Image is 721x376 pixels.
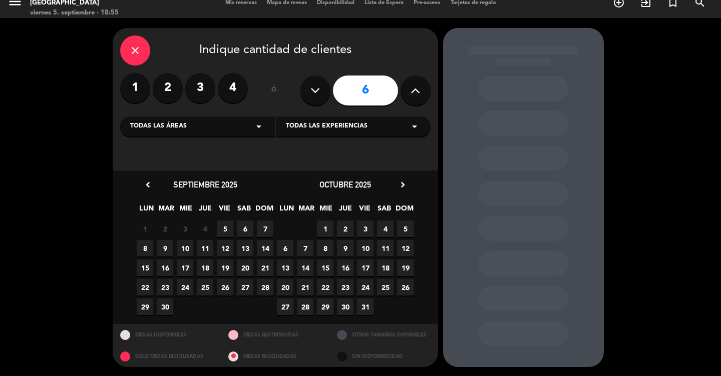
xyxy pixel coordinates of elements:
[377,259,394,276] span: 18
[258,73,290,108] div: ó
[137,220,153,237] span: 1
[317,240,333,256] span: 8
[298,202,314,219] span: MAR
[113,324,221,345] div: MESAS DISPONIBLES
[286,121,368,131] span: Todas las experiencias
[317,298,333,315] span: 29
[237,240,253,256] span: 13
[177,202,194,219] span: MIE
[317,259,333,276] span: 15
[120,35,431,65] div: Indique cantidad de clientes
[217,259,233,276] span: 19
[317,279,333,295] span: 22
[177,240,193,256] span: 10
[257,220,273,237] span: 7
[297,279,313,295] span: 21
[237,220,253,237] span: 6
[185,73,215,103] label: 3
[137,259,153,276] span: 15
[137,240,153,256] span: 8
[157,279,173,295] span: 23
[221,345,329,367] div: MESAS BLOQUEADAS
[237,259,253,276] span: 20
[329,345,438,367] div: SIN DISPONIBILIDAD
[221,324,329,345] div: MESAS RESTRINGIDAS
[218,73,248,103] label: 4
[397,279,414,295] span: 26
[337,298,353,315] span: 30
[297,298,313,315] span: 28
[377,279,394,295] span: 25
[337,240,353,256] span: 9
[173,179,237,189] span: septiembre 2025
[257,259,273,276] span: 21
[255,202,272,219] span: DOM
[257,279,273,295] span: 28
[197,202,213,219] span: JUE
[137,279,153,295] span: 22
[277,279,293,295] span: 20
[317,202,334,219] span: MIE
[177,279,193,295] span: 24
[398,179,408,190] i: chevron_right
[317,220,333,237] span: 1
[120,73,150,103] label: 1
[337,202,353,219] span: JUE
[157,220,173,237] span: 2
[357,240,374,256] span: 10
[277,298,293,315] span: 27
[357,279,374,295] span: 24
[143,179,153,190] i: chevron_left
[237,279,253,295] span: 27
[157,259,173,276] span: 16
[397,259,414,276] span: 19
[197,259,213,276] span: 18
[297,259,313,276] span: 14
[377,220,394,237] span: 4
[397,240,414,256] span: 12
[236,202,252,219] span: SAB
[376,202,393,219] span: SAB
[30,8,173,18] div: viernes 5. septiembre - 18:55
[257,240,273,256] span: 14
[129,44,141,56] i: close
[130,121,187,131] span: Todas las áreas
[217,220,233,237] span: 5
[113,345,221,367] div: SOLO MESAS BLOQUEADAS
[138,202,155,219] span: LUN
[277,259,293,276] span: 13
[278,202,295,219] span: LUN
[157,298,173,315] span: 30
[409,120,421,132] i: arrow_drop_down
[197,240,213,256] span: 11
[357,298,374,315] span: 31
[297,240,313,256] span: 7
[216,202,233,219] span: VIE
[337,259,353,276] span: 16
[157,240,173,256] span: 9
[319,179,371,189] span: octubre 2025
[277,240,293,256] span: 6
[217,279,233,295] span: 26
[197,279,213,295] span: 25
[177,220,193,237] span: 3
[329,324,438,345] div: OTROS TAMAÑOS DIPONIBLES
[253,120,265,132] i: arrow_drop_down
[337,220,353,237] span: 2
[397,220,414,237] span: 5
[357,220,374,237] span: 3
[153,73,183,103] label: 2
[337,279,353,295] span: 23
[177,259,193,276] span: 17
[396,202,412,219] span: DOM
[377,240,394,256] span: 11
[357,259,374,276] span: 17
[158,202,174,219] span: MAR
[217,240,233,256] span: 12
[137,298,153,315] span: 29
[356,202,373,219] span: VIE
[197,220,213,237] span: 4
